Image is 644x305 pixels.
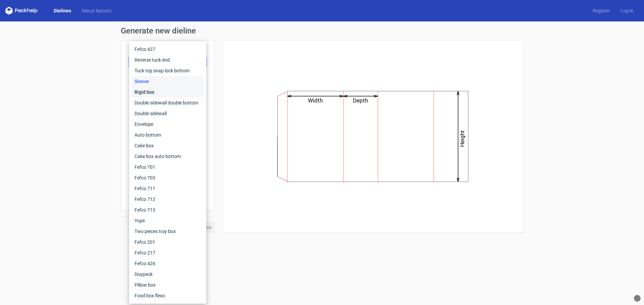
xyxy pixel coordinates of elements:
[132,65,204,76] div: Tuck top snap lock bottom
[132,151,204,162] div: Cake box auto bottom
[132,183,204,194] div: Fefco 711
[132,87,204,97] div: Rigid box
[132,140,204,151] div: Cake box
[132,44,204,55] div: Fefco 427
[132,226,204,237] div: Two pieces tray box
[634,295,641,302] div: What Font?
[308,97,323,104] text: Width
[132,55,204,65] div: Reverse tuck end
[132,247,204,258] div: Fefco 217
[132,172,204,183] div: Fefco 703
[132,205,204,215] div: Fefco 713
[459,130,466,147] text: Height
[121,27,523,35] h1: Generate new dieline
[132,258,204,269] div: Fefco 426
[132,108,204,119] div: Double sidewall
[48,7,76,14] a: Dielines
[132,130,204,140] div: Auto bottom
[132,215,204,226] div: Yope
[132,162,204,172] div: Fefco 701
[132,280,204,290] div: Pillow box
[132,97,204,108] div: Double sidewall double bottom
[615,7,639,14] a: Log in
[587,7,615,14] a: Register
[132,290,204,301] div: Food box flexo
[353,97,368,104] text: Depth
[132,119,204,130] div: Envelope
[132,194,204,205] div: Fefco 712
[132,269,204,280] div: Doypack
[132,76,204,87] div: Sleeve
[132,237,204,247] div: Fefco 201
[76,7,117,14] a: Diecut layouts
